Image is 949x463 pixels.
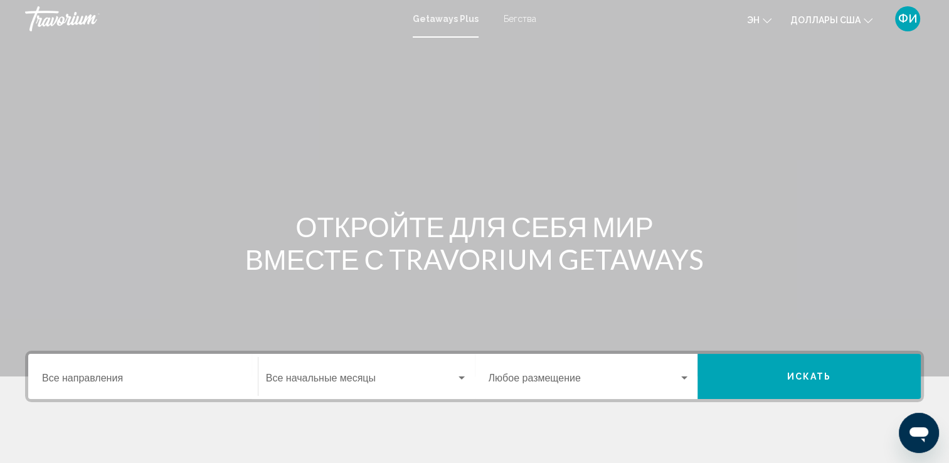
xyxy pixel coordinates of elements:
button: Пользовательское меню [891,6,924,32]
iframe: Кнопка запуска окна обмена сообщениями [899,413,939,453]
span: Доллары США [790,15,861,25]
h1: ОТКРОЙТЕ ДЛЯ СЕБЯ МИР ВМЕСТЕ С TRAVORIUM GETAWAYS [240,210,710,275]
button: Изменение языка [747,11,771,29]
a: Getaways Plus [413,14,479,24]
div: Виджет поиска [28,354,921,399]
span: эн [747,15,760,25]
span: ФИ [898,13,918,25]
button: Изменить валюту [790,11,872,29]
a: Травориум [25,6,400,31]
a: Бегства [504,14,536,24]
button: Искать [697,354,921,399]
span: Искать [787,372,832,382]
